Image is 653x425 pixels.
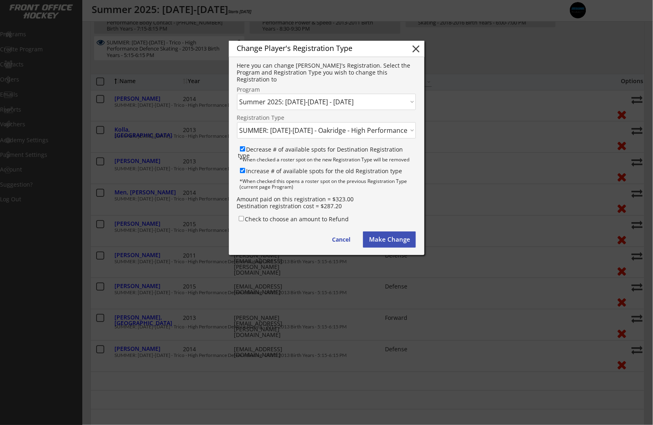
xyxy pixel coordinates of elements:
div: *When checked a roster spot on the new Registration Type will be removed [240,157,416,163]
button: Make Change [363,231,416,248]
div: Program [237,87,416,92]
div: Amount paid on this registration = $323.00 Destination registration cost = $287.20 [237,196,416,210]
label: Check to choose an amount to Refund [245,215,349,223]
button: Cancel [324,231,359,248]
label: Decrease # of available spots for Destination Registration type [238,145,403,159]
div: Here you can change [PERSON_NAME]'s Registration. Select the Program and Registration Type you wi... [237,62,416,83]
div: Change Player's Registration Type [237,44,398,52]
div: Registration Type [237,115,354,121]
button: close [410,43,422,55]
label: Increase # of available spots for the old Registration type [246,167,402,175]
div: *When checked this opens a roster spot on the previous Registration Type (current page Program) [240,178,416,190]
